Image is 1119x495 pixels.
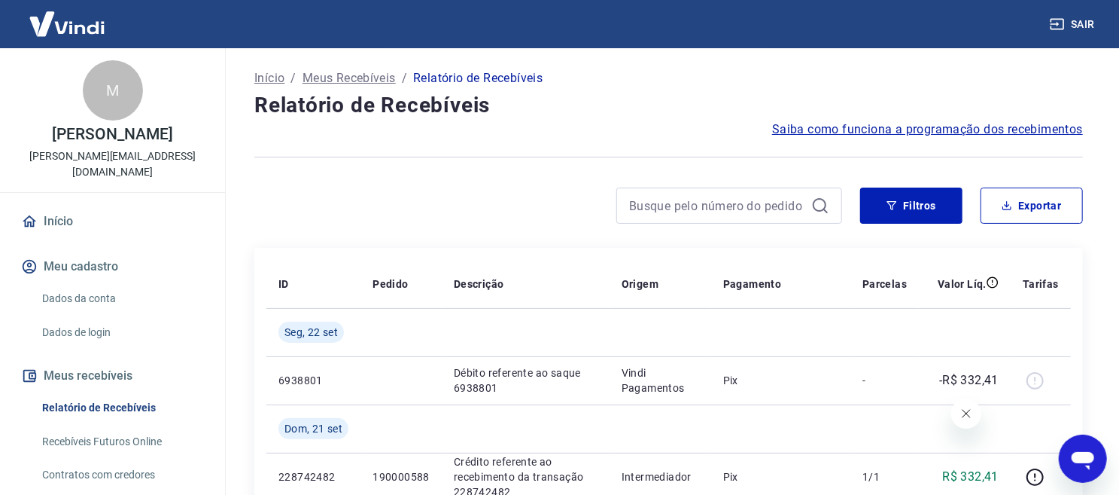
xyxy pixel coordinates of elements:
[723,469,838,484] p: Pix
[943,468,999,486] p: R$ 332,41
[622,469,699,484] p: Intermediador
[622,365,699,396] p: Vindi Pagamentos
[278,373,348,388] p: 6938801
[454,277,504,292] p: Descrição
[36,317,207,348] a: Dados de login
[372,277,408,292] p: Pedido
[372,469,430,484] p: 190000588
[454,365,598,396] p: Débito referente ao saque 6938801
[278,469,348,484] p: 228742482
[290,69,296,87] p: /
[860,188,962,224] button: Filtros
[18,359,207,393] button: Meus recebíveis
[862,373,907,388] p: -
[278,277,289,292] p: ID
[254,69,284,87] a: Início
[284,421,342,436] span: Dom, 21 set
[18,1,116,47] img: Vindi
[9,11,126,23] span: Olá! Precisa de ajuda?
[951,399,981,429] iframe: Fechar mensagem
[18,205,207,238] a: Início
[862,469,907,484] p: 1/1
[36,283,207,314] a: Dados da conta
[622,277,658,292] p: Origem
[772,121,1083,139] a: Saiba como funciona a programação dos recebimentos
[1059,435,1107,483] iframe: Botão para abrir a janela de mensagens
[413,69,543,87] p: Relatório de Recebíveis
[12,148,213,180] p: [PERSON_NAME][EMAIL_ADDRESS][DOMAIN_NAME]
[83,60,143,121] div: M
[36,460,207,490] a: Contratos com credores
[18,250,207,283] button: Meu cadastro
[36,393,207,423] a: Relatório de Recebíveis
[981,188,1083,224] button: Exportar
[36,426,207,457] a: Recebíveis Futuros Online
[52,127,172,142] p: [PERSON_NAME]
[629,194,805,217] input: Busque pelo número do pedido
[862,277,907,292] p: Parcelas
[723,277,782,292] p: Pagamento
[284,325,338,340] span: Seg, 22 set
[939,371,999,390] p: -R$ 332,41
[1047,11,1101,38] button: Sair
[254,90,1083,121] h4: Relatório de Recebíveis
[303,69,396,87] a: Meus Recebíveis
[938,277,987,292] p: Valor Líq.
[723,373,838,388] p: Pix
[1023,277,1059,292] p: Tarifas
[402,69,407,87] p: /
